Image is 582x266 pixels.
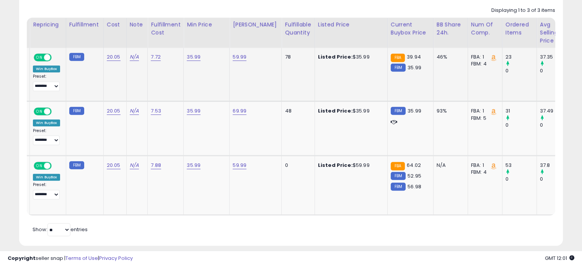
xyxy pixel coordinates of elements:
[34,108,44,115] span: ON
[471,162,496,169] div: FBA: 1
[391,107,406,115] small: FBM
[34,162,44,169] span: ON
[233,107,246,115] a: 69.99
[130,162,139,169] a: N/A
[318,162,381,169] div: $59.99
[318,21,384,29] div: Listed Price
[99,255,133,262] a: Privacy Policy
[408,64,421,71] span: 35.99
[34,54,44,61] span: ON
[318,53,353,60] b: Listed Price:
[391,172,406,180] small: FBM
[505,162,536,169] div: 53
[233,162,246,169] a: 59.99
[8,255,36,262] strong: Copyright
[391,183,406,191] small: FBM
[187,53,201,61] a: 35.99
[540,176,571,183] div: 0
[540,67,571,74] div: 0
[505,54,536,60] div: 23
[285,54,308,60] div: 78
[107,21,123,29] div: Cost
[505,176,536,183] div: 0
[437,54,462,60] div: 46%
[187,21,226,29] div: Min Price
[471,115,496,122] div: FBM: 5
[33,128,60,145] div: Preset:
[151,53,161,61] a: 7.72
[8,255,133,262] div: seller snap | |
[471,21,499,37] div: Num of Comp.
[540,162,571,169] div: 37.8
[391,64,406,72] small: FBM
[51,108,63,115] span: OFF
[491,7,555,14] div: Displaying 1 to 3 of 3 items
[33,174,60,181] div: Win BuyBox
[505,108,536,114] div: 31
[505,67,536,74] div: 0
[318,162,353,169] b: Listed Price:
[69,53,84,61] small: FBM
[318,54,381,60] div: $35.99
[471,108,496,114] div: FBA: 1
[187,162,201,169] a: 35.99
[33,21,63,29] div: Repricing
[545,255,574,262] span: 2025-10-14 12:01 GMT
[391,54,405,62] small: FBA
[151,21,180,37] div: Fulfillment Cost
[540,108,571,114] div: 37.49
[151,162,161,169] a: 7.88
[408,107,421,114] span: 35.99
[69,161,84,169] small: FBM
[285,21,311,37] div: Fulfillable Quantity
[51,162,63,169] span: OFF
[391,21,430,37] div: Current Buybox Price
[65,255,98,262] a: Terms of Use
[407,162,421,169] span: 64.02
[107,53,121,61] a: 20.05
[408,172,421,180] span: 52.95
[130,53,139,61] a: N/A
[33,226,88,233] span: Show: entries
[540,54,571,60] div: 37.35
[107,162,121,169] a: 20.05
[408,183,421,190] span: 56.98
[130,21,145,29] div: Note
[33,65,60,72] div: Win BuyBox
[69,107,84,115] small: FBM
[285,108,308,114] div: 48
[471,54,496,60] div: FBA: 1
[233,53,246,61] a: 59.99
[187,107,201,115] a: 35.99
[437,108,462,114] div: 93%
[540,122,571,129] div: 0
[407,53,421,60] span: 39.94
[471,169,496,176] div: FBM: 4
[437,21,465,37] div: BB Share 24h.
[391,162,405,170] small: FBA
[471,60,496,67] div: FBM: 4
[51,54,63,61] span: OFF
[318,107,353,114] b: Listed Price:
[233,21,278,29] div: [PERSON_NAME]
[151,107,161,115] a: 7.53
[437,162,462,169] div: N/A
[33,182,60,199] div: Preset:
[33,119,60,126] div: Win BuyBox
[69,21,100,29] div: Fulfillment
[540,21,568,45] div: Avg Selling Price
[505,21,533,37] div: Ordered Items
[130,107,139,115] a: N/A
[33,74,60,91] div: Preset:
[318,108,381,114] div: $35.99
[285,162,308,169] div: 0
[505,122,536,129] div: 0
[107,107,121,115] a: 20.05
